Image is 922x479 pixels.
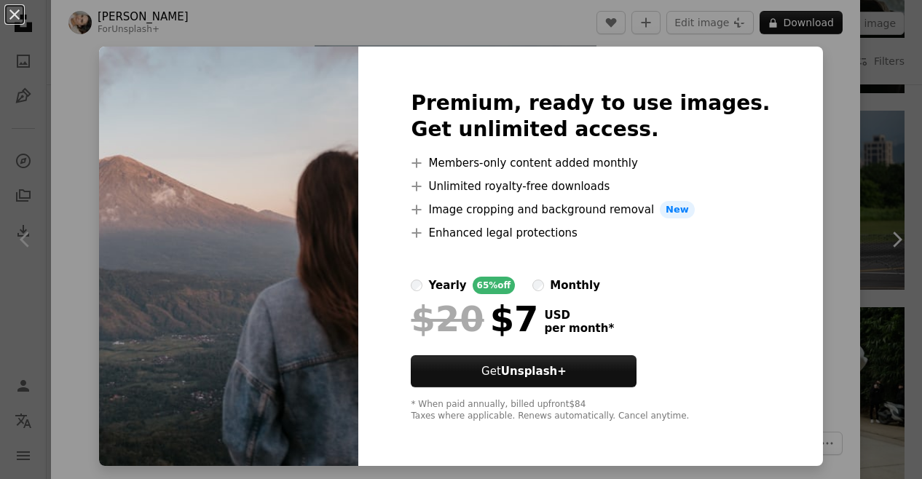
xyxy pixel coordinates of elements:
[411,300,538,338] div: $7
[411,300,484,338] span: $20
[660,201,695,218] span: New
[411,355,637,387] button: GetUnsplash+
[411,154,770,172] li: Members-only content added monthly
[544,322,614,335] span: per month *
[411,201,770,218] li: Image cropping and background removal
[411,280,422,291] input: yearly65%off
[532,280,544,291] input: monthly
[99,47,358,466] img: premium_photo-1754398397370-a64944e9c703
[473,277,516,294] div: 65% off
[411,178,770,195] li: Unlimited royalty-free downloads
[501,365,567,378] strong: Unsplash+
[550,277,600,294] div: monthly
[411,90,770,143] h2: Premium, ready to use images. Get unlimited access.
[544,309,614,322] span: USD
[411,399,770,422] div: * When paid annually, billed upfront $84 Taxes where applicable. Renews automatically. Cancel any...
[411,224,770,242] li: Enhanced legal protections
[428,277,466,294] div: yearly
